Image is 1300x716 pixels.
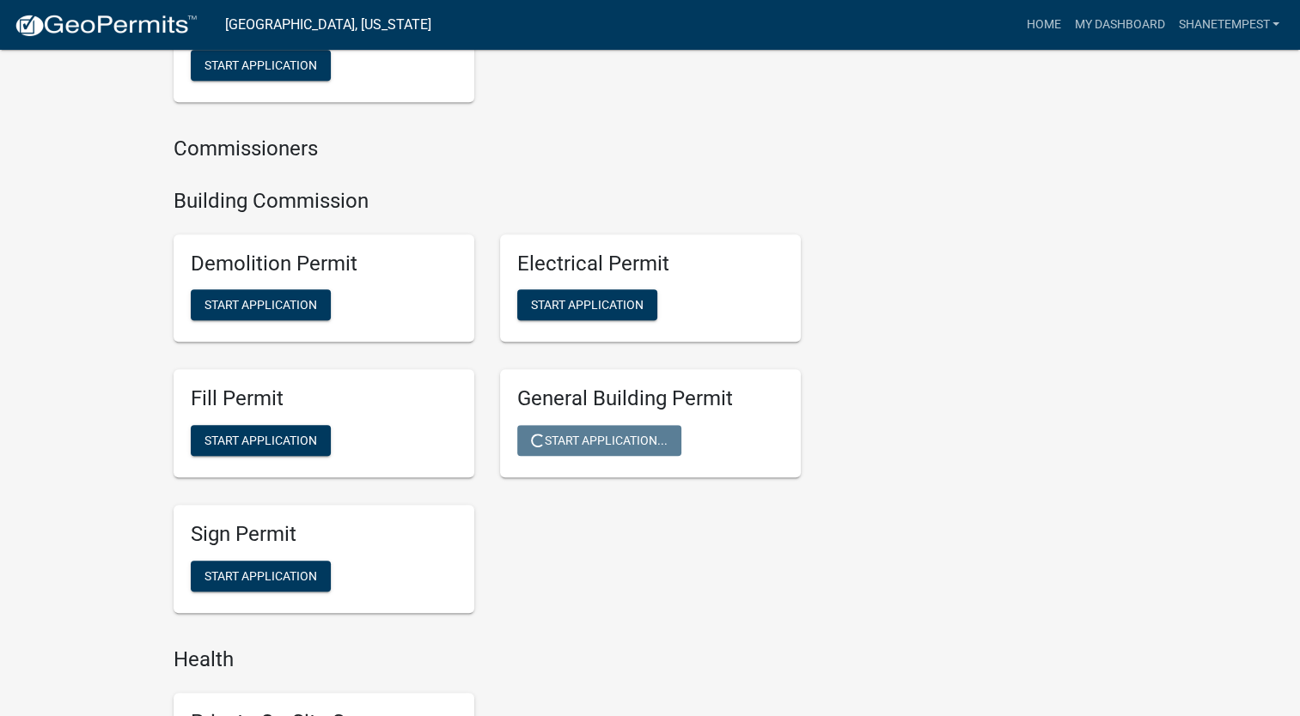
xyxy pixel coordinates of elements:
h5: Sign Permit [191,522,457,547]
span: Start Application [204,569,317,583]
button: Start Application [191,50,331,81]
h4: Commissioners [174,137,801,161]
button: Start Application [191,425,331,456]
button: Start Application... [517,425,681,456]
button: Start Application [191,289,331,320]
span: Start Application... [531,434,668,447]
a: My Dashboard [1067,9,1171,41]
a: [GEOGRAPHIC_DATA], [US_STATE] [225,10,431,39]
span: Start Application [204,58,317,72]
span: Start Application [204,434,317,447]
h5: Electrical Permit [517,252,784,276]
h5: General Building Permit [517,386,784,411]
span: Start Application [531,298,644,312]
h5: Fill Permit [191,386,457,411]
button: Start Application [191,561,331,592]
a: Home [1019,9,1067,41]
button: Start Application [517,289,657,320]
h4: Health [174,647,801,672]
a: shanetempest [1171,9,1286,41]
span: Start Application [204,298,317,312]
h4: Building Commission [174,189,801,214]
h5: Demolition Permit [191,252,457,276]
